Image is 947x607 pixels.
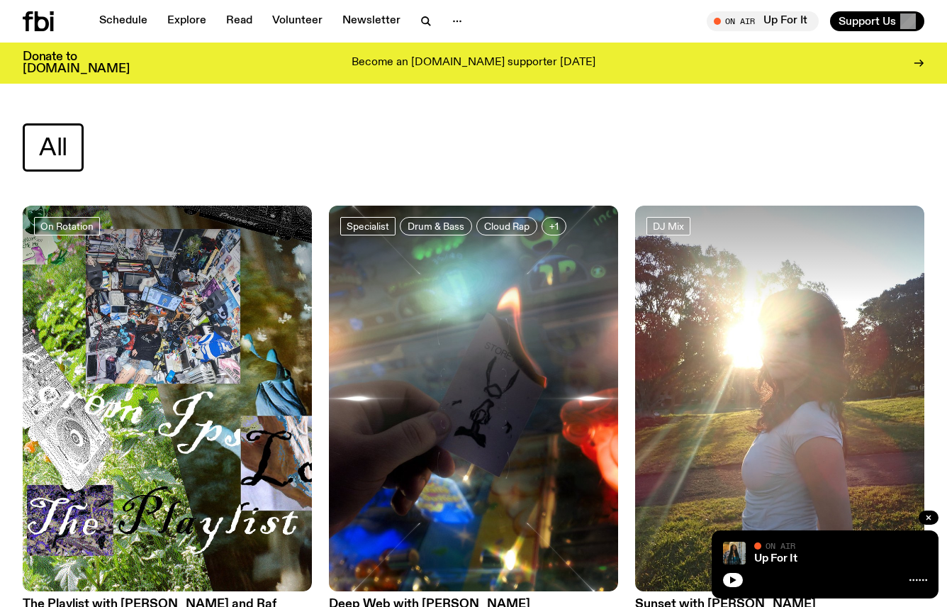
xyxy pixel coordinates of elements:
a: Explore [159,11,215,31]
span: All [39,134,67,162]
button: +1 [542,217,566,235]
span: +1 [549,221,559,231]
a: Volunteer [264,11,331,31]
span: Drum & Bass [408,221,464,231]
span: DJ Mix [653,221,684,231]
a: On Rotation [34,217,100,235]
a: Cloud Rap [476,217,537,235]
a: Read [218,11,261,31]
span: On Air [766,541,795,550]
h3: Donate to [DOMAIN_NAME] [23,51,130,75]
img: Ify - a Brown Skin girl with black braided twists, looking up to the side with her tongue stickin... [723,542,746,564]
a: Specialist [340,217,396,235]
span: Support Us [839,15,896,28]
a: Schedule [91,11,156,31]
button: On AirUp For It [707,11,819,31]
span: Specialist [347,221,389,231]
a: DJ Mix [646,217,690,235]
span: On Rotation [40,221,94,231]
span: Cloud Rap [484,221,529,231]
a: Newsletter [334,11,409,31]
p: Become an [DOMAIN_NAME] supporter [DATE] [352,57,595,69]
a: Up For It [754,553,797,564]
button: Support Us [830,11,924,31]
a: Drum & Bass [400,217,472,235]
